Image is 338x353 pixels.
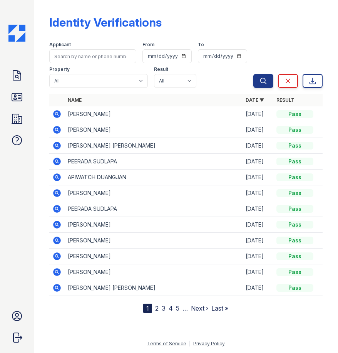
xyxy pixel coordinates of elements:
[189,341,191,346] div: |
[243,138,273,154] td: [DATE]
[147,341,186,346] a: Terms of Service
[243,249,273,264] td: [DATE]
[155,304,159,312] a: 2
[68,97,82,103] a: Name
[276,97,294,103] a: Result
[276,221,313,229] div: Pass
[154,66,168,72] label: Result
[276,189,313,197] div: Pass
[65,185,243,201] td: [PERSON_NAME]
[243,201,273,217] td: [DATE]
[246,97,264,103] a: Date ▼
[198,42,204,48] label: To
[65,249,243,264] td: [PERSON_NAME]
[243,185,273,201] td: [DATE]
[191,304,208,312] a: Next ›
[276,110,313,118] div: Pass
[143,304,152,313] div: 1
[65,217,243,233] td: [PERSON_NAME]
[276,252,313,260] div: Pass
[243,170,273,185] td: [DATE]
[65,138,243,154] td: [PERSON_NAME] [PERSON_NAME]
[162,304,166,312] a: 3
[65,106,243,122] td: [PERSON_NAME]
[276,268,313,276] div: Pass
[243,122,273,138] td: [DATE]
[276,142,313,150] div: Pass
[65,280,243,296] td: [PERSON_NAME] [PERSON_NAME]
[276,173,313,181] div: Pass
[243,233,273,249] td: [DATE]
[49,49,136,63] input: Search by name or phone number
[65,233,243,249] td: [PERSON_NAME]
[142,42,154,48] label: From
[65,264,243,280] td: [PERSON_NAME]
[176,304,179,312] a: 5
[276,284,313,292] div: Pass
[243,264,273,280] td: [DATE]
[8,25,25,42] img: CE_Icon_Blue-c292c112584629df590d857e76928e9f676e5b41ef8f769ba2f05ee15b207248.png
[65,154,243,170] td: PEERADA SUDLAPA
[49,42,71,48] label: Applicant
[65,122,243,138] td: [PERSON_NAME]
[243,217,273,233] td: [DATE]
[65,170,243,185] td: APIWATCH DUANGJAN
[193,341,225,346] a: Privacy Policy
[243,154,273,170] td: [DATE]
[65,201,243,217] td: PEERADA SUDLAPA
[243,106,273,122] td: [DATE]
[276,237,313,244] div: Pass
[49,15,162,29] div: Identity Verifications
[276,126,313,134] div: Pass
[276,158,313,165] div: Pass
[182,304,188,313] span: …
[211,304,228,312] a: Last »
[49,66,70,72] label: Property
[276,205,313,213] div: Pass
[243,280,273,296] td: [DATE]
[169,304,173,312] a: 4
